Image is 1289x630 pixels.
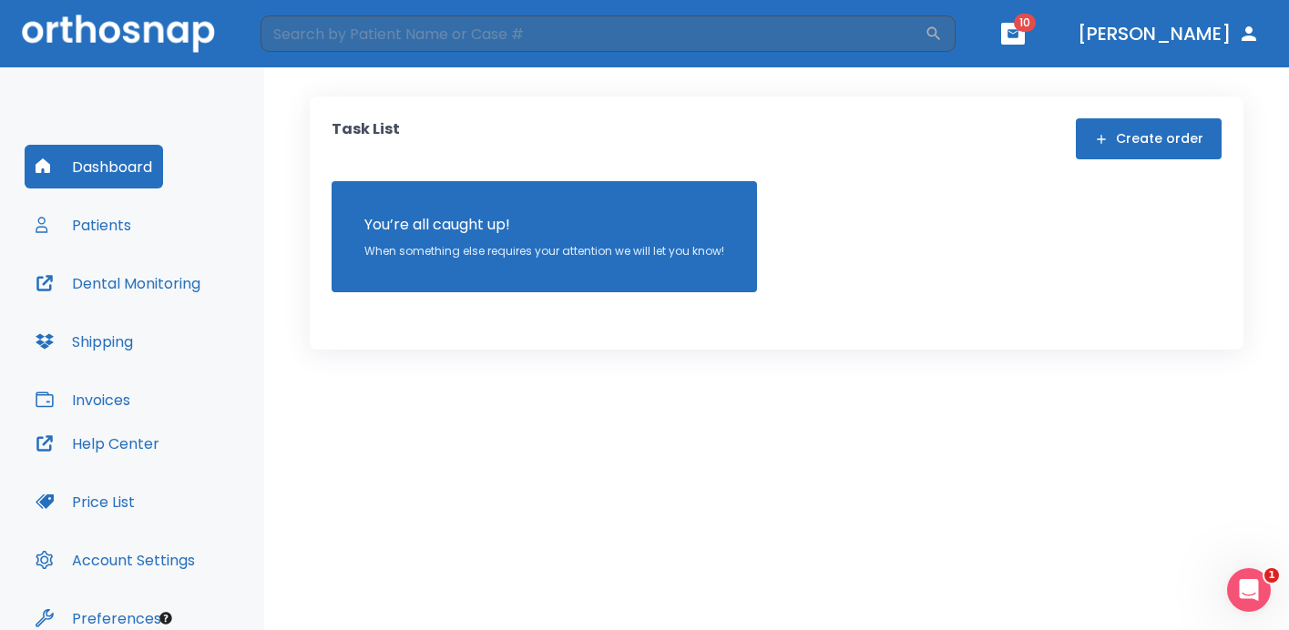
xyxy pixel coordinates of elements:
button: Price List [25,480,146,523]
iframe: Intercom live chat [1227,568,1271,612]
button: Account Settings [25,538,206,582]
input: Search by Patient Name or Case # [261,15,925,52]
span: 1 [1264,568,1279,583]
button: Create order [1076,118,1222,159]
p: When something else requires your attention we will let you know! [364,243,724,259]
button: Shipping [25,320,144,363]
span: 10 [1014,14,1036,32]
button: Dashboard [25,145,163,188]
img: Orthosnap [22,15,215,52]
button: Help Center [25,422,170,465]
button: Patients [25,203,142,247]
button: Invoices [25,378,141,422]
p: Task List [332,118,400,159]
div: Tooltip anchor [158,610,174,626]
p: You’re all caught up! [364,214,724,236]
button: [PERSON_NAME] [1070,17,1267,50]
button: Dental Monitoring [25,261,211,305]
